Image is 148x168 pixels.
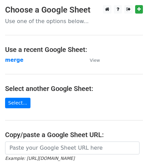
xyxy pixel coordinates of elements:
[90,58,100,63] small: View
[5,5,143,15] h3: Choose a Google Sheet
[5,45,143,54] h4: Use a recent Google Sheet:
[5,142,140,154] input: Paste your Google Sheet URL here
[5,85,143,93] h4: Select another Google Sheet:
[5,131,143,139] h4: Copy/paste a Google Sheet URL:
[83,57,100,63] a: View
[5,98,30,108] a: Select...
[5,156,75,161] small: Example: [URL][DOMAIN_NAME]
[5,18,143,25] p: Use one of the options below...
[5,57,23,63] a: merge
